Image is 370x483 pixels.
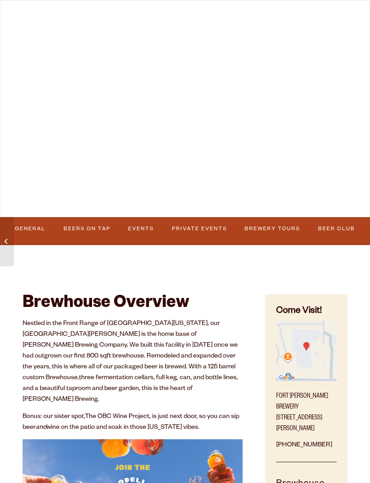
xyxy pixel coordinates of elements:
[23,412,243,433] p: Bonus: our sister spot, , is just next door, so you can sip beer wine on the patio and soak in th...
[23,375,238,404] span: three fermentation cellars, full keg, can, and bottle lines, and a beautiful taproom and beer gar...
[276,305,337,318] h4: Come Visit!
[60,219,113,238] a: Beers on Tap
[16,5,32,46] a: Beer
[276,386,337,435] p: Fort [PERSON_NAME] Brewery [STREET_ADDRESS][PERSON_NAME]
[99,22,117,29] span: Gear
[131,5,158,46] a: Winery
[85,413,149,421] a: The OBC Wine Project
[16,22,32,29] span: Beer
[131,22,158,29] span: Winery
[47,22,84,29] span: Taprooms
[276,320,337,381] img: Small thumbnail of location on map
[248,5,273,46] a: Impact
[195,5,233,46] a: Our Story
[242,219,303,238] a: Brewery Tours
[99,5,117,46] a: Gear
[276,442,332,449] a: [PHONE_NUMBER]
[125,219,157,238] a: Events
[276,376,337,384] a: Find on Google Maps (opens in a new window)
[167,5,190,55] a: Odell Home
[315,219,358,238] a: Beer Club
[287,22,330,29] span: Beer Finder
[12,219,49,238] a: General
[169,219,230,238] a: Private Events
[23,294,243,314] h2: Brewhouse Overview
[287,5,330,46] a: Beer Finder
[23,319,243,405] p: Nestled in the Front Range of [GEOGRAPHIC_DATA][US_STATE], our [GEOGRAPHIC_DATA][PERSON_NAME] is ...
[195,22,233,29] span: Our Story
[47,5,84,46] a: Taprooms
[36,424,46,432] em: and
[248,22,273,29] span: Impact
